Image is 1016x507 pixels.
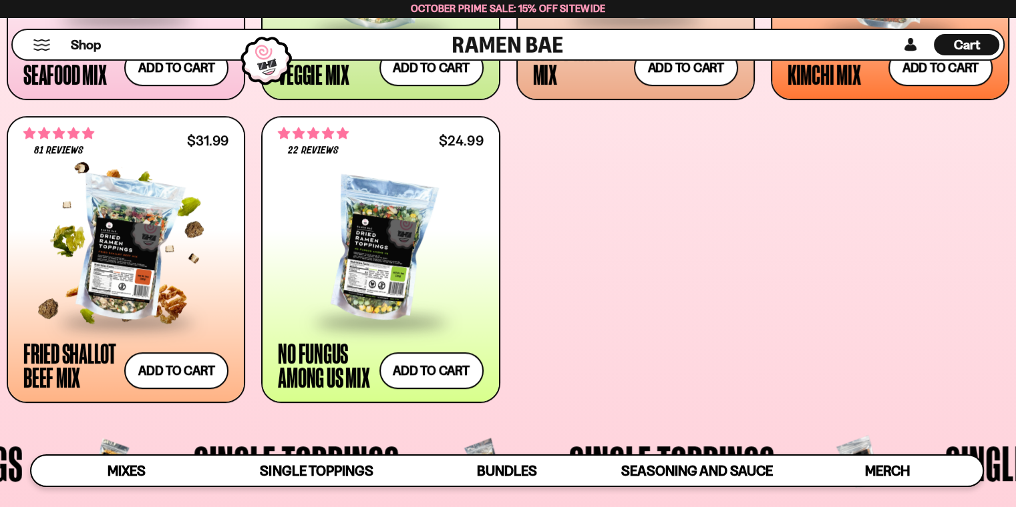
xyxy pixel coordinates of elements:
div: Cart [934,30,999,59]
div: Kimchi Mix [788,62,861,86]
a: Seasoning and Sauce [602,456,792,486]
span: Single Toppings [569,438,775,488]
span: Bundles [477,462,537,479]
span: 81 reviews [34,145,83,156]
span: Mixes [108,462,146,479]
a: Merch [792,456,983,486]
div: Veggie Mix [278,62,349,86]
span: Seasoning and Sauce [621,462,773,479]
a: Bundles [411,456,602,486]
span: 4.83 stars [23,125,94,142]
a: 4.83 stars 81 reviews $31.99 Fried Shallot Beef Mix Add to cart [7,116,245,403]
span: Single Toppings [260,462,373,479]
span: Merch [865,462,910,479]
span: Single Toppings [194,438,399,488]
div: Classic Seafood Mix [23,38,118,86]
a: Single Toppings [222,456,412,486]
div: $24.99 [439,134,483,147]
a: Mixes [31,456,222,486]
span: 22 reviews [288,145,339,156]
button: Add to cart [379,352,484,389]
div: No Fungus Among Us Mix [278,341,372,389]
span: 4.82 stars [278,125,349,142]
div: $31.99 [187,134,228,147]
a: Shop [71,34,101,55]
div: Spicy Garlic Mix [533,38,627,86]
a: 4.82 stars 22 reviews $24.99 No Fungus Among Us Mix Add to cart [261,116,500,403]
span: Shop [71,36,101,54]
span: Cart [954,37,980,53]
div: Fried Shallot Beef Mix [23,341,118,389]
button: Add to cart [124,352,228,389]
button: Mobile Menu Trigger [33,39,51,51]
span: October Prime Sale: 15% off Sitewide [411,2,606,15]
